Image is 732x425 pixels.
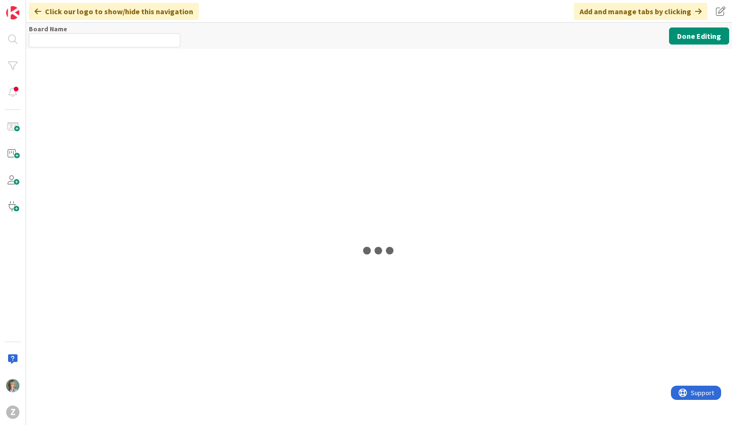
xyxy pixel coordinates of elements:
button: Done Editing [669,27,729,45]
label: Board Name [29,25,67,33]
span: Support [20,1,43,13]
img: ZL [6,379,19,392]
div: Z [6,406,19,419]
div: Click our logo to show/hide this navigation [29,3,199,20]
img: Visit kanbanzone.com [6,6,19,19]
div: Add and manage tabs by clicking [574,3,707,20]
